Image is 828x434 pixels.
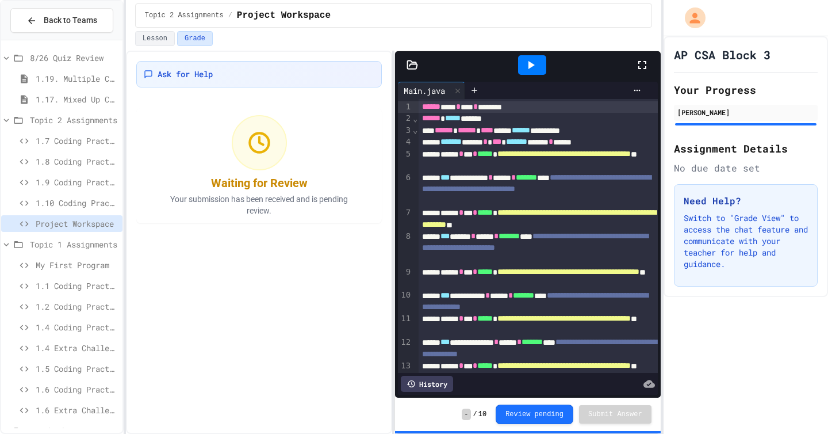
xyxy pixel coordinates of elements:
[674,47,770,63] h1: AP CSA Block 3
[156,193,363,216] p: Your submission has been received and is pending review.
[145,11,224,20] span: Topic 2 Assignments
[30,114,118,126] span: Topic 2 Assignments
[36,300,118,313] span: 1.2 Coding Practice
[36,321,118,333] span: 1.4 Coding Practice
[158,68,213,80] span: Ask for Help
[677,107,814,117] div: [PERSON_NAME]
[211,175,308,191] div: Waiting for Review
[36,93,118,105] span: 1.17. Mixed Up Code Practice 1.1-1.6
[36,383,118,395] span: 1.6 Coding Practice
[30,52,118,64] span: 8/26 Quiz Review
[398,360,412,384] div: 13
[398,136,412,148] div: 4
[588,410,642,419] span: Submit Answer
[398,82,465,99] div: Main.java
[10,8,113,33] button: Back to Teams
[398,207,412,231] div: 7
[412,125,418,135] span: Fold line
[237,9,331,22] span: Project Workspace
[36,218,118,230] span: Project Workspace
[36,280,118,292] span: 1.1 Coding Practice
[496,405,573,424] button: Review pending
[36,73,118,85] span: 1.19. Multiple Choice Exercises for Unit 1a (1.1-1.6)
[398,85,451,97] div: Main.java
[398,125,412,136] div: 3
[398,313,412,337] div: 11
[36,259,118,271] span: My First Program
[412,114,418,123] span: Fold line
[398,290,412,313] div: 10
[177,31,213,46] button: Grade
[44,14,97,26] span: Back to Teams
[462,409,470,420] span: -
[674,82,818,98] h2: Your Progress
[398,231,412,266] div: 8
[401,376,453,392] div: History
[673,5,708,31] div: My Account
[398,113,412,124] div: 2
[36,155,118,167] span: 1.8 Coding Practice
[135,31,175,46] button: Lesson
[30,238,118,250] span: Topic 1 Assignments
[36,176,118,188] span: 1.9 Coding Practice
[674,140,818,157] h2: Assignment Details
[36,363,118,375] span: 1.5 Coding Practice
[674,161,818,175] div: No due date set
[228,11,232,20] span: /
[36,404,118,416] span: 1.6 Extra Challenge Problem
[398,149,412,172] div: 5
[684,194,808,208] h3: Need Help?
[36,197,118,209] span: 1.10 Coding Practice
[398,337,412,360] div: 12
[473,410,477,419] span: /
[684,212,808,270] p: Switch to "Grade View" to access the chat feature and communicate with your teacher for help and ...
[398,101,412,113] div: 1
[36,135,118,147] span: 1.7 Coding Practice
[478,410,486,419] span: 10
[579,405,651,424] button: Submit Answer
[398,267,412,290] div: 9
[36,342,118,354] span: 1.4 Extra Challenge Problem
[398,172,412,207] div: 6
